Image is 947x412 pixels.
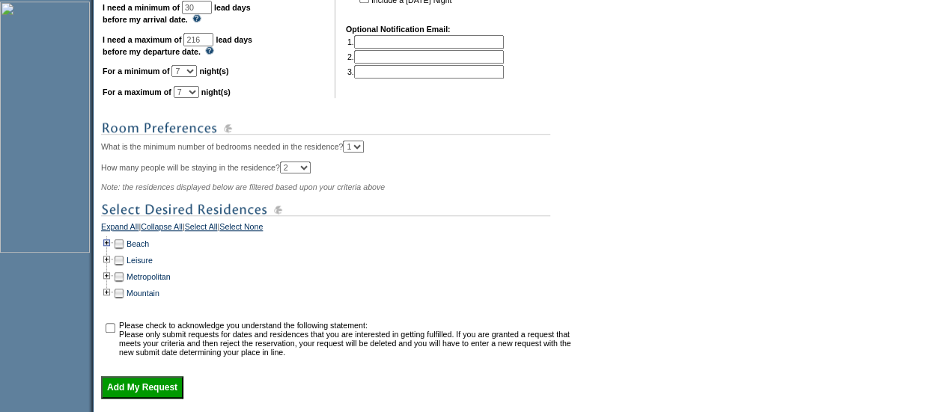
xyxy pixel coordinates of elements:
b: lead days before my departure date. [103,35,252,56]
a: Select All [185,222,218,236]
input: Add My Request [101,376,183,399]
td: 1. [347,35,504,49]
b: night(s) [201,87,231,96]
b: lead days before my arrival date. [103,3,251,24]
span: Note: the residences displayed below are filtered based upon your criteria above [101,182,385,191]
a: Expand All [101,222,138,236]
td: Please check to acknowledge you understand the following statement: Please only submit requests f... [119,321,575,357]
b: night(s) [199,67,228,76]
b: I need a maximum of [103,35,181,44]
b: Optional Notification Email: [346,25,451,34]
img: questionMark_lightBlue.gif [205,46,214,55]
img: questionMark_lightBlue.gif [192,14,201,22]
b: I need a minimum of [103,3,180,12]
a: Select None [219,222,263,236]
td: 3. [347,65,504,79]
div: | | | [101,222,576,236]
a: Mountain [127,289,159,298]
b: For a minimum of [103,67,169,76]
td: 2. [347,50,504,64]
a: Collapse All [141,222,183,236]
b: For a maximum of [103,87,171,96]
a: Leisure [127,256,153,265]
img: subTtlRoomPreferences.gif [101,119,550,138]
a: Beach [127,239,149,248]
a: Metropolitan [127,272,171,281]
